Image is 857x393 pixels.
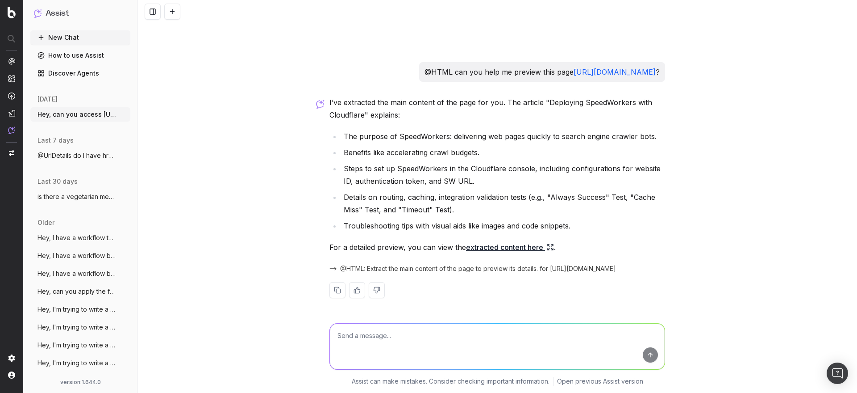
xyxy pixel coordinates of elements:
[8,58,15,65] img: Analytics
[37,269,116,278] span: Hey, I have a workflow below that I woul
[30,374,130,388] button: Hey, I'm trying to write a FAQ optimized
[30,302,130,317] button: Hey, I'm trying to write a FAQ optimized
[827,363,848,384] div: Open Intercom Messenger
[30,66,130,80] a: Discover Agents
[34,9,42,17] img: Assist
[9,150,14,156] img: Switch project
[30,249,130,263] button: Hey, I have a workflow below that I woul
[30,284,130,299] button: Hey, can you apply the following workflo
[8,127,15,134] img: Assist
[37,233,116,242] span: Hey, I have a workflow that is prepared
[557,377,643,386] a: Open previous Assist version
[329,264,627,273] button: @HTML: Extract the main content of the page to preview its details. for [URL][DOMAIN_NAME]
[352,377,549,386] p: Assist can make mistakes. Consider checking important information.
[37,341,116,350] span: Hey, I'm trying to write a FAQ optimized
[30,356,130,370] button: Hey, I'm trying to write a FAQ optimized
[574,68,656,76] a: [URL][DOMAIN_NAME]
[341,162,665,187] li: Steps to set up SpeedWorkers in the Cloudflare console, including configurations for website ID, ...
[37,136,74,145] span: last 7 days
[329,241,665,254] p: For a detailed preview, you can view the .
[37,359,116,368] span: Hey, I'm trying to write a FAQ optimized
[8,372,15,379] img: My account
[30,148,130,163] button: @UrlDetails do I have hreflang on https:
[37,177,78,186] span: last 30 days
[30,320,130,334] button: Hey, I'm trying to write a FAQ optimized
[8,92,15,100] img: Activation
[34,7,127,20] button: Assist
[46,7,69,20] h1: Assist
[30,30,130,45] button: New Chat
[37,287,116,296] span: Hey, can you apply the following workflo
[8,355,15,362] img: Setting
[341,191,665,216] li: Details on routing, caching, integration validation tests (e.g., "Always Success" Test, "Cache Mi...
[341,220,665,232] li: Troubleshooting tips with visual aids like images and code snippets.
[466,241,554,254] a: extracted content here
[30,190,130,204] button: is there a vegetarian menu in [URL]
[30,48,130,63] a: How to use Assist
[30,107,130,122] button: Hey, can you access [URL]
[8,110,15,117] img: Studio
[37,323,116,332] span: Hey, I'm trying to write a FAQ optimized
[37,192,116,201] span: is there a vegetarian menu in [URL]
[37,95,58,104] span: [DATE]
[37,305,116,314] span: Hey, I'm trying to write a FAQ optimized
[341,146,665,159] li: Benefits like accelerating crawl budgets.
[30,266,130,281] button: Hey, I have a workflow below that I woul
[37,110,116,119] span: Hey, can you access [URL]
[8,7,16,18] img: Botify logo
[341,130,665,143] li: The purpose of SpeedWorkers: delivering web pages quickly to search engine crawler bots.
[34,379,127,386] div: version: 1.644.0
[37,151,116,160] span: @UrlDetails do I have hreflang on https:
[424,66,660,78] p: @HTML can you help me preview this page ?
[329,96,665,121] p: I’ve extracted the main content of the page for you. The article "Deploying SpeedWorkers with Clo...
[37,251,116,260] span: Hey, I have a workflow below that I woul
[340,264,616,273] span: @HTML: Extract the main content of the page to preview its details. for [URL][DOMAIN_NAME]
[37,218,54,227] span: older
[8,75,15,82] img: Intelligence
[30,338,130,352] button: Hey, I'm trying to write a FAQ optimized
[30,231,130,245] button: Hey, I have a workflow that is prepared
[316,100,324,109] img: Botify assist logo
